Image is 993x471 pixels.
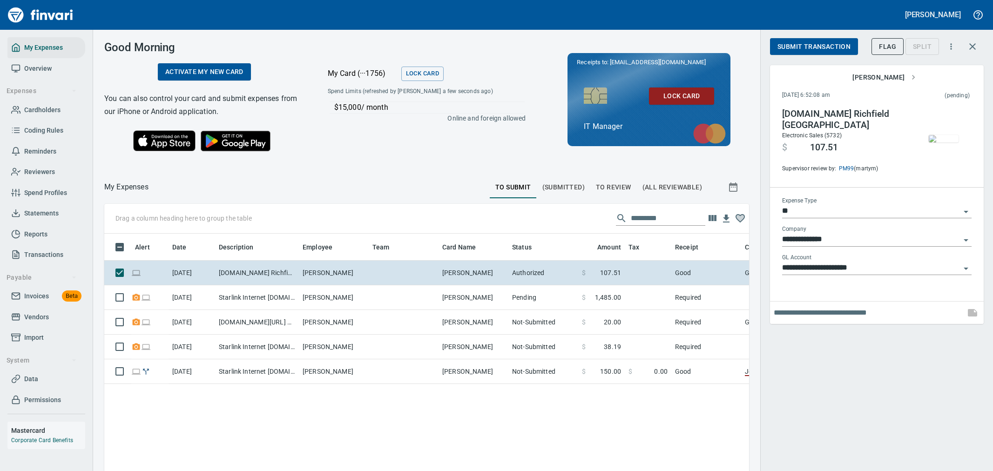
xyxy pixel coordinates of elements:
span: Alert [135,242,150,253]
span: Online transaction [141,294,151,300]
span: [EMAIL_ADDRESS][DOMAIN_NAME] [609,58,707,67]
span: Import [24,332,44,343]
a: Corporate Card Benefits [11,437,73,444]
button: Choose columns to display [705,211,719,225]
button: Show transactions within a particular date range [719,176,749,198]
button: Download Table [719,212,733,226]
span: To Submit [495,182,531,193]
span: Coding [745,242,778,253]
button: [PERSON_NAME] [903,7,963,22]
a: Statements [7,203,85,224]
a: Import [7,327,85,348]
p: $15,000 / month [334,102,525,113]
img: Finvari [6,4,75,26]
span: Vendors [24,311,49,323]
span: This charge has not been settled by the merchant yet. This usually takes a couple of days but in ... [887,91,970,101]
a: PM99 [837,165,854,172]
p: Online and foreign allowed [320,114,526,123]
span: 107.51 [810,142,838,153]
span: Date [172,242,187,253]
span: [DATE] 6:52:08 am [782,91,887,100]
a: InvoicesBeta [7,286,85,307]
span: Data [24,373,38,385]
td: [DATE] [169,335,215,359]
p: My Card (···1756) [328,68,398,79]
td: Starlink Internet [DOMAIN_NAME] CA [215,285,299,310]
td: [PERSON_NAME] [299,261,369,285]
span: $ [582,367,586,376]
span: Supervisor review by: (martym) [782,164,909,174]
span: Receipt [675,242,698,253]
nav: breadcrumb [104,182,149,193]
span: Receipt [675,242,710,253]
td: [DOMAIN_NAME] Richfield [GEOGRAPHIC_DATA] [215,261,299,285]
span: Tax [628,242,639,253]
button: Flag [871,38,904,55]
td: [PERSON_NAME] [439,310,508,335]
span: Receipt Required [131,294,141,300]
span: Amount [597,242,621,253]
td: Required [671,310,741,335]
span: 1,485.00 [595,293,621,302]
span: Reports [24,229,47,240]
td: Not-Submitted [508,310,578,335]
span: $ [782,142,787,153]
span: $ [582,268,586,277]
td: Good [671,359,741,384]
h3: Good Morning [104,41,304,54]
img: mastercard.svg [689,119,730,148]
span: Activate my new card [165,66,243,78]
span: Card Name [442,242,476,253]
a: Spend Profiles [7,182,85,203]
td: [DOMAIN_NAME][URL] Clicksend.c [GEOGRAPHIC_DATA] [215,310,299,335]
span: Spend Limits (refreshed by [PERSON_NAME] a few seconds ago) [328,87,508,96]
span: $ [582,317,586,327]
td: Good [671,261,741,285]
td: Starlink Internet [DOMAIN_NAME] CA - Pipeline [215,359,299,384]
span: Description [219,242,266,253]
span: $ [582,342,586,351]
a: Activate my new card [158,63,251,81]
div: Transaction still pending, cannot split yet. It usually takes 2-3 days for a merchant to settle a... [905,42,939,50]
span: Payable [7,272,77,283]
h6: You can also control your card and submit expenses from our iPhone or Android application. [104,92,304,118]
span: Alert [135,242,162,253]
a: Data [7,369,85,390]
td: Required [671,285,741,310]
span: Status [512,242,532,253]
span: Online transaction [131,368,141,374]
span: Split transaction [141,368,151,374]
img: Get it on Google Play [196,126,276,156]
td: Job (1) / 1003. .: General Requirements / 5: Other [741,359,974,384]
p: Drag a column heading here to group the table [115,214,252,223]
span: Invoices [24,290,49,302]
td: Authorized [508,261,578,285]
span: Permissions [24,394,61,406]
h5: [PERSON_NAME] [905,10,961,20]
span: Receipt Required [131,343,141,350]
span: System [7,355,77,366]
td: [PERSON_NAME] [439,261,508,285]
span: Expenses [7,85,77,97]
img: receipts%2Ftapani%2F2025-09-02%2FwRyD7Dpi8Aanou5rLXT8HKXjbai2__ATCdnhO64F0sNDHQLyEq_thumb.png [929,135,959,142]
a: Reports [7,224,85,245]
p: My Expenses [104,182,149,193]
h6: Mastercard [11,425,85,436]
a: Cardholders [7,100,85,121]
button: Payable [3,269,81,286]
span: Overview [24,63,52,74]
td: [DATE] [169,359,215,384]
td: GL (1) / 8281.81.10: IT Software/Licensing/Support [741,310,974,335]
p: IT Manager [584,121,714,132]
p: Receipts to: [577,58,721,67]
span: $ [628,367,632,376]
button: Open [959,205,973,218]
span: Reminders [24,146,56,157]
span: Transactions [24,249,63,261]
button: Close transaction [961,35,984,58]
a: Transactions [7,244,85,265]
td: Not-Submitted [508,335,578,359]
a: Overview [7,58,85,79]
span: To Review [596,182,631,193]
a: Reminders [7,141,85,162]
